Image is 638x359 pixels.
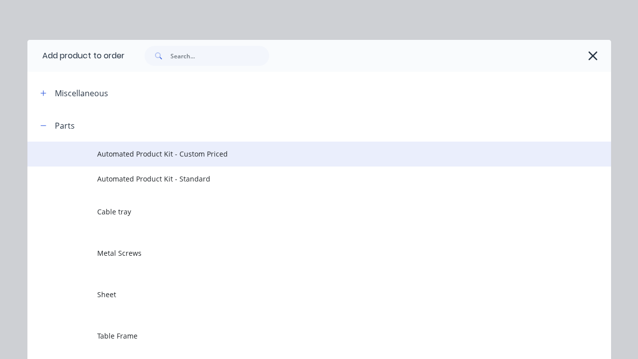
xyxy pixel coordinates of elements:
input: Search... [170,46,269,66]
span: Table Frame [97,331,508,341]
span: Sheet [97,289,508,300]
span: Automated Product Kit - Custom Priced [97,149,508,159]
div: Miscellaneous [55,87,108,99]
span: Metal Screws [97,248,508,258]
span: Automated Product Kit - Standard [97,174,508,184]
span: Cable tray [97,206,508,217]
div: Add product to order [27,40,125,72]
div: Parts [55,120,75,132]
